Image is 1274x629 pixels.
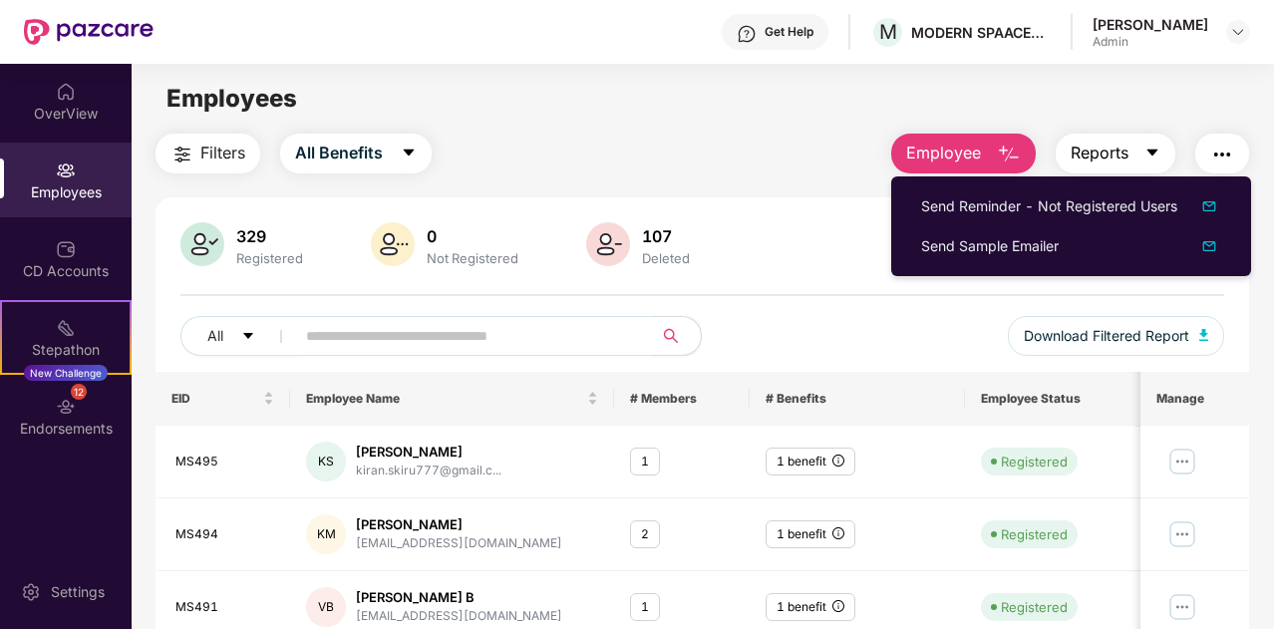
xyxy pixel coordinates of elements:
span: info-circle [832,600,844,612]
div: Registered [1001,452,1068,472]
div: [EMAIL_ADDRESS][DOMAIN_NAME] [356,534,562,553]
div: Registered [1001,597,1068,617]
span: caret-down [1144,145,1160,162]
div: 0 [423,226,522,246]
div: [PERSON_NAME] [356,443,501,462]
span: caret-down [241,329,255,345]
img: svg+xml;base64,PHN2ZyBpZD0iSGVscC0zMngzMiIgeG1sbnM9Imh0dHA6Ly93d3cudzMub3JnLzIwMDAvc3ZnIiB3aWR0aD... [737,24,757,44]
img: manageButton [1167,518,1199,550]
img: svg+xml;base64,PHN2ZyBpZD0iU2V0dGluZy0yMHgyMCIgeG1sbnM9Imh0dHA6Ly93d3cudzMub3JnLzIwMDAvc3ZnIiB3aW... [21,582,41,602]
button: Employee [891,134,1036,173]
img: svg+xml;base64,PHN2ZyBpZD0iQ0RfQWNjb3VudHMiIGRhdGEtbmFtZT0iQ0QgQWNjb3VudHMiIHhtbG5zPSJodHRwOi8vd3... [56,239,76,259]
button: Download Filtered Report [1008,316,1225,356]
img: New Pazcare Logo [24,19,154,45]
div: 329 [232,226,307,246]
img: dropDownIcon [1197,194,1221,218]
button: search [652,316,702,356]
img: svg+xml;base64,PHN2ZyBpZD0iSG9tZSIgeG1sbnM9Imh0dHA6Ly93d3cudzMub3JnLzIwMDAvc3ZnIiB3aWR0aD0iMjAiIG... [56,82,76,102]
span: All Benefits [295,141,383,165]
img: svg+xml;base64,PHN2ZyB4bWxucz0iaHR0cDovL3d3dy53My5vcmcvMjAwMC9zdmciIHhtbG5zOnhsaW5rPSJodHRwOi8vd3... [1197,234,1221,258]
span: info-circle [832,455,844,467]
div: 1 [630,593,660,622]
span: Filters [200,141,245,165]
span: Employee [906,141,981,165]
img: svg+xml;base64,PHN2ZyBpZD0iRW1wbG95ZWVzIiB4bWxucz0iaHR0cDovL3d3dy53My5vcmcvMjAwMC9zdmciIHdpZHRoPS... [56,160,76,180]
div: MS494 [175,525,274,544]
div: MS491 [175,598,274,617]
img: svg+xml;base64,PHN2ZyB4bWxucz0iaHR0cDovL3d3dy53My5vcmcvMjAwMC9zdmciIHhtbG5zOnhsaW5rPSJodHRwOi8vd3... [586,222,630,266]
span: caret-down [401,145,417,162]
div: Stepathon [2,340,130,360]
img: svg+xml;base64,PHN2ZyB4bWxucz0iaHR0cDovL3d3dy53My5vcmcvMjAwMC9zdmciIHhtbG5zOnhsaW5rPSJodHRwOi8vd3... [1199,329,1209,341]
button: All Benefitscaret-down [280,134,432,173]
th: # Members [614,372,749,426]
div: 2 [630,520,660,549]
span: Employees [166,84,297,113]
div: 12 [71,384,87,400]
span: EID [171,391,259,407]
img: svg+xml;base64,PHN2ZyB4bWxucz0iaHR0cDovL3d3dy53My5vcmcvMjAwMC9zdmciIHhtbG5zOnhsaW5rPSJodHRwOi8vd3... [997,143,1021,166]
div: Send Reminder - Not Registered Users [921,195,1177,217]
div: [PERSON_NAME] [356,515,562,534]
div: [PERSON_NAME] B [356,588,562,607]
div: VB [306,587,346,627]
div: Registered [232,250,307,266]
div: 1 benefit [766,593,855,622]
span: Reports [1071,141,1128,165]
div: MODERN SPAACES VENTURES [911,23,1051,42]
span: Employee Status [981,391,1150,407]
span: info-circle [832,527,844,539]
div: MS495 [175,453,274,472]
div: Deleted [638,250,694,266]
div: KM [306,514,346,554]
span: All [207,325,223,347]
div: [EMAIL_ADDRESS][DOMAIN_NAME] [356,607,562,626]
div: 1 [630,448,660,476]
span: Download Filtered Report [1024,325,1189,347]
img: svg+xml;base64,PHN2ZyBpZD0iRHJvcGRvd24tMzJ4MzIiIHhtbG5zPSJodHRwOi8vd3d3LnczLm9yZy8yMDAwL3N2ZyIgd2... [1230,24,1246,40]
div: 1 benefit [766,520,855,549]
button: Filters [156,134,260,173]
button: Allcaret-down [180,316,302,356]
img: svg+xml;base64,PHN2ZyBpZD0iRW5kb3JzZW1lbnRzIiB4bWxucz0iaHR0cDovL3d3dy53My5vcmcvMjAwMC9zdmciIHdpZH... [56,397,76,417]
th: Manage [1141,372,1249,426]
span: Employee Name [306,391,583,407]
th: Employee Status [965,372,1181,426]
img: svg+xml;base64,PHN2ZyB4bWxucz0iaHR0cDovL3d3dy53My5vcmcvMjAwMC9zdmciIHdpZHRoPSIyNCIgaGVpZ2h0PSIyNC... [170,143,194,166]
div: 107 [638,226,694,246]
img: svg+xml;base64,PHN2ZyB4bWxucz0iaHR0cDovL3d3dy53My5vcmcvMjAwMC9zdmciIHhtbG5zOnhsaW5rPSJodHRwOi8vd3... [180,222,224,266]
button: Reportscaret-down [1056,134,1175,173]
span: M [879,20,897,44]
div: [PERSON_NAME] [1093,15,1208,34]
div: Admin [1093,34,1208,50]
th: # Benefits [750,372,966,426]
div: 1 benefit [766,448,855,476]
span: search [652,328,691,344]
th: Employee Name [290,372,614,426]
img: svg+xml;base64,PHN2ZyB4bWxucz0iaHR0cDovL3d3dy53My5vcmcvMjAwMC9zdmciIHdpZHRoPSIyNCIgaGVpZ2h0PSIyNC... [1210,143,1234,166]
th: EID [156,372,290,426]
div: Get Help [765,24,813,40]
div: Send Sample Emailer [921,235,1059,257]
img: svg+xml;base64,PHN2ZyB4bWxucz0iaHR0cDovL3d3dy53My5vcmcvMjAwMC9zdmciIHhtbG5zOnhsaW5rPSJodHRwOi8vd3... [371,222,415,266]
img: manageButton [1167,446,1199,477]
div: KS [306,442,346,481]
div: kiran.skiru777@gmail.c... [356,462,501,480]
img: manageButton [1167,591,1199,623]
div: Registered [1001,524,1068,544]
div: Not Registered [423,250,522,266]
div: New Challenge [24,365,108,381]
img: svg+xml;base64,PHN2ZyB4bWxucz0iaHR0cDovL3d3dy53My5vcmcvMjAwMC9zdmciIHdpZHRoPSIyMSIgaGVpZ2h0PSIyMC... [56,318,76,338]
div: Settings [45,582,111,602]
